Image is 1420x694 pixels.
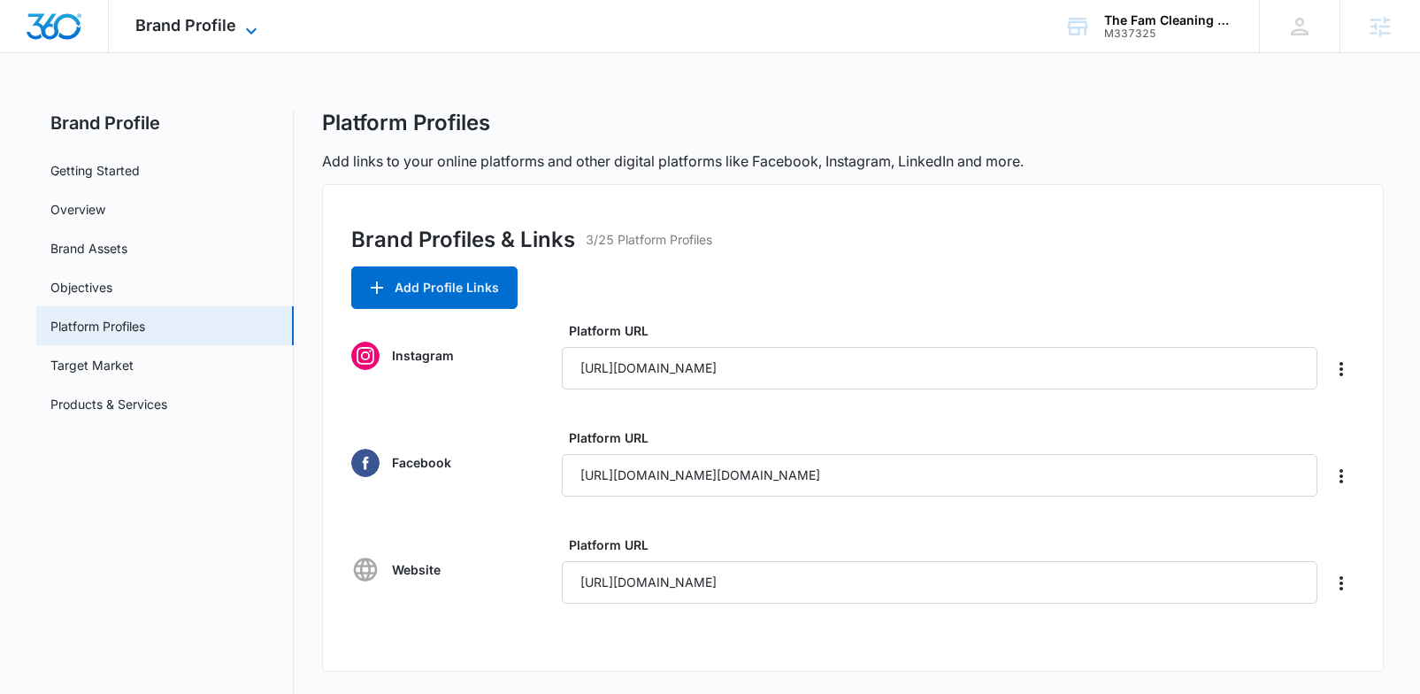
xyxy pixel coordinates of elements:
[50,239,127,258] a: Brand Assets
[36,110,294,136] h2: Brand Profile
[569,536,1324,554] label: Platform URL
[351,224,575,256] h3: Brand Profiles & Links
[1328,462,1355,490] button: Delete
[1328,569,1355,598] button: Delete
[50,161,140,180] a: Getting Started
[1104,13,1233,27] div: account name
[50,395,167,413] a: Products & Services
[322,150,1384,172] p: Add links to your online platforms and other digital platforms like Facebook, Instagram, LinkedIn...
[562,347,1317,389] input: Please enter the platform URL
[569,428,1324,447] label: Platform URL
[569,321,1324,340] label: Platform URL
[135,16,236,35] span: Brand Profile
[1104,27,1233,40] div: account id
[392,453,451,472] p: Facebook
[1328,355,1355,383] button: Delete
[586,230,712,249] p: 3/25 Platform Profiles
[50,200,105,219] a: Overview
[50,356,134,374] a: Target Market
[562,561,1317,604] input: Please enter the platform URL
[50,317,145,335] a: Platform Profiles
[351,266,518,309] button: Add Profile Links
[322,110,490,136] h1: Platform Profiles
[392,560,441,579] p: Website
[50,278,112,297] a: Objectives
[392,346,454,365] p: Instagram
[562,454,1317,497] input: Please enter the platform URL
